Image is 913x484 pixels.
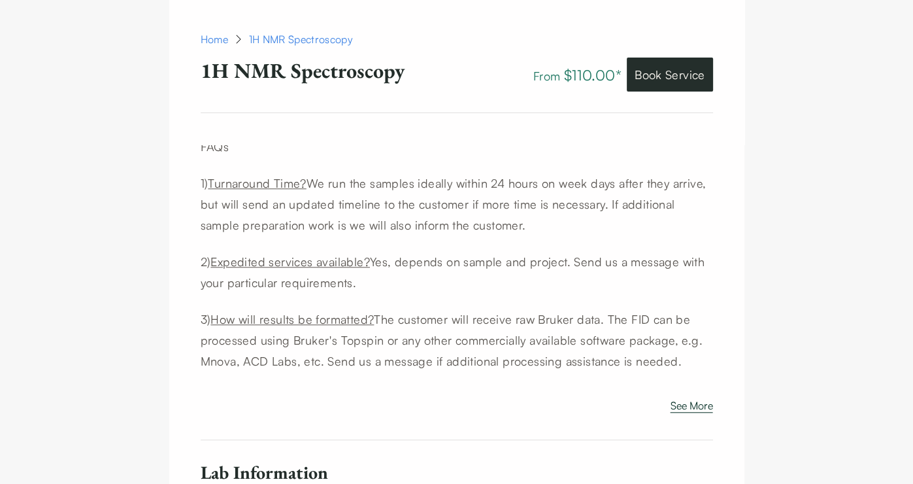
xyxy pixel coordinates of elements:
div: 1H NMR Spectroscopy [249,31,353,47]
span: From [533,64,622,86]
p: 1) We run the samples ideally within 24 hours on week days after they arrive, but will send an up... [201,173,713,235]
p: 2) Yes, depends on sample and project. Send us a message with your particular requirements. [201,251,713,293]
button: Book Service [627,58,712,92]
u: Turnaround Time? [208,176,306,190]
span: $110.00 * [564,66,622,84]
button: See More [671,398,713,419]
p: 1H NMR Spectroscopy [201,58,454,84]
p: 3) The customer will receive raw Bruker data. The FID can be processed using Bruker's Topspin or ... [201,309,713,372]
u: How will results be formatted? [210,312,374,326]
article: FAQs [201,136,713,429]
a: Home [201,31,228,47]
h6: Lab Information [201,461,713,484]
p: FAQs [201,136,713,157]
u: Expedited services available? [210,254,370,269]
